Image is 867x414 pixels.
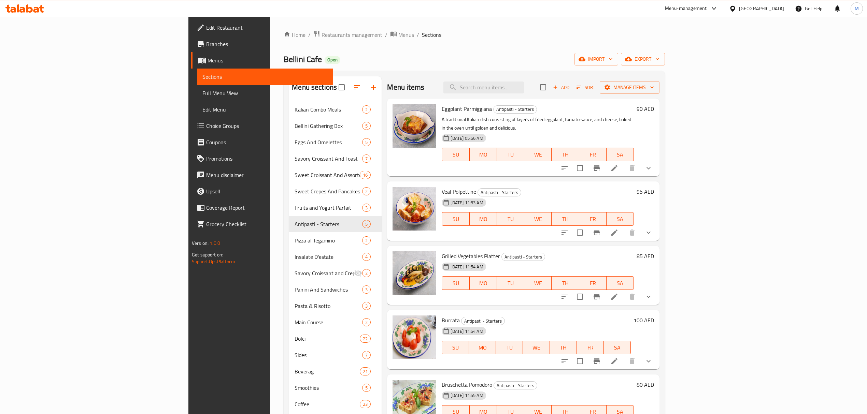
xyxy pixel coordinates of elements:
span: 5 [363,385,370,391]
button: FR [579,148,607,161]
span: Beverag [295,367,360,375]
div: items [362,187,371,195]
span: [DATE] 11:55 AM [448,392,486,399]
a: Coupons [191,134,333,150]
span: 4 [363,254,370,260]
span: Dolci [295,335,360,343]
span: 22 [360,336,370,342]
span: Select to update [573,225,587,240]
svg: Show Choices [644,228,653,237]
button: WE [524,148,552,161]
div: Savory Croissant and Crepes [295,269,354,277]
span: [DATE] 11:53 AM [448,199,486,206]
button: import [574,53,618,65]
button: FR [579,276,607,290]
div: Main Course2 [289,314,382,330]
button: delete [624,289,640,305]
button: FR [577,341,604,354]
span: Antipasti - Starters [502,253,545,261]
div: Antipasti - Starters [493,105,537,114]
span: Fruits and Yogurt Parfait [295,204,362,212]
span: Coffee [295,400,360,408]
div: Pasta & Risotto3 [289,298,382,314]
span: Branches [206,40,328,48]
span: Upsell [206,187,328,195]
span: Select to update [573,290,587,304]
span: Sweet Croissant And Assorted Pastries [295,171,360,179]
span: 2 [363,188,370,195]
span: Eggplant Parmiggiana [442,104,492,114]
div: Panini And Sandwiches [295,285,362,294]
button: SA [607,212,634,226]
span: Full Menu View [202,89,328,97]
a: Support.OpsPlatform [192,257,235,266]
span: 5 [363,123,370,129]
span: Grocery Checklist [206,220,328,228]
div: Antipasti - Starters [461,317,505,325]
div: Pizza al Tegamino [295,236,362,245]
div: items [362,236,371,245]
span: FR [582,150,604,160]
span: Get support on: [192,250,223,259]
button: SA [604,341,631,354]
button: delete [624,160,640,176]
span: 23 [360,401,370,408]
span: export [626,55,659,63]
button: delete [624,353,640,369]
img: Veal Polpettine [393,187,436,231]
div: Antipasti - Starters [494,381,537,389]
button: WE [523,341,550,354]
span: Bellini Gathering Box [295,122,362,130]
span: 3 [363,303,370,309]
div: Antipasti - Starters [501,253,545,261]
div: Fruits and Yogurt Parfait3 [289,199,382,216]
button: Branch-specific-item [588,353,605,369]
button: show more [640,160,657,176]
nav: breadcrumb [284,30,665,39]
span: Antipasti - Starters [295,220,362,228]
svg: Show Choices [644,164,653,172]
button: WE [524,276,552,290]
div: items [360,400,371,408]
span: Smoothies [295,384,362,392]
span: Sections [422,31,441,39]
button: SA [607,148,634,161]
button: TH [550,341,577,354]
span: Sort sections [349,79,365,95]
span: WE [526,343,547,353]
span: Savory Croissant And Toast [295,154,362,163]
li: / [417,31,419,39]
span: import [580,55,613,63]
button: Add section [365,79,382,95]
h6: 90 AED [637,104,654,114]
span: Menu disclaimer [206,171,328,179]
button: Sort [575,82,597,93]
div: Panini And Sandwiches3 [289,281,382,298]
button: export [621,53,665,65]
button: MO [470,276,497,290]
span: SU [445,278,467,288]
div: items [362,302,371,310]
span: 3 [363,286,370,293]
span: Eggs And Omelettes [295,138,362,146]
span: Select to update [573,161,587,175]
h2: Menu items [387,82,424,92]
span: TU [500,278,522,288]
span: Menus [398,31,414,39]
div: Coffee23 [289,396,382,412]
span: Insalate D'estate [295,253,362,261]
span: WE [527,214,549,224]
div: Pasta & Risotto [295,302,362,310]
span: Sweet Crepes And Pancakes [295,187,362,195]
a: Edit menu item [610,293,619,301]
span: TU [500,214,522,224]
button: TH [552,212,579,226]
span: Burrata [442,315,460,325]
span: Sort items [572,82,600,93]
